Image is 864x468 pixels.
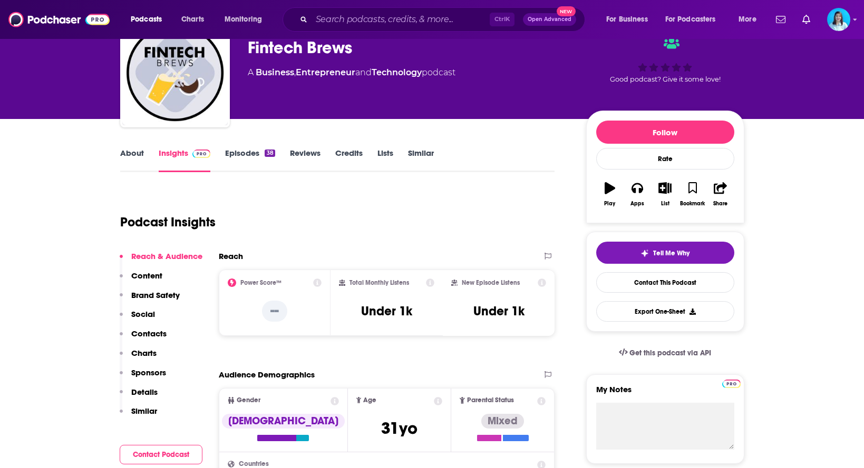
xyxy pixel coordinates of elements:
a: About [120,148,144,172]
p: Contacts [131,328,167,338]
span: Logged in as ClarisseG [827,8,850,31]
h2: Power Score™ [240,279,281,286]
div: List [661,201,669,207]
button: Apps [624,175,651,213]
button: Contacts [120,328,167,348]
h1: Podcast Insights [120,214,216,230]
a: Lists [377,148,393,172]
div: Apps [630,201,644,207]
span: Gender [237,397,260,404]
button: open menu [599,11,661,28]
span: For Business [606,12,648,27]
button: Export One-Sheet [596,301,734,322]
span: Monitoring [225,12,262,27]
div: Search podcasts, credits, & more... [293,7,595,32]
button: Details [120,387,158,406]
img: User Profile [827,8,850,31]
p: Social [131,309,155,319]
a: Entrepreneur [296,67,355,77]
span: , [294,67,296,77]
button: Show profile menu [827,8,850,31]
button: Bookmark [679,175,706,213]
span: Parental Status [467,397,514,404]
a: Similar [408,148,434,172]
p: Reach & Audience [131,251,202,261]
p: Content [131,271,162,281]
input: Search podcasts, credits, & more... [312,11,490,28]
span: Ctrl K [490,13,514,26]
div: A podcast [248,66,455,79]
h3: Under 1k [473,303,525,319]
button: tell me why sparkleTell Me Why [596,242,734,264]
span: Countries [239,461,269,467]
div: [DEMOGRAPHIC_DATA] [222,414,345,429]
button: Share [706,175,734,213]
a: Technology [372,67,422,77]
p: Brand Safety [131,290,180,300]
img: Podchaser Pro [722,380,741,388]
h2: Reach [219,251,243,261]
div: Good podcast? Give it some love! [586,27,744,93]
a: Business [256,67,294,77]
span: New [557,6,576,16]
span: Open Advanced [528,17,571,22]
button: open menu [123,11,176,28]
button: open menu [658,11,731,28]
div: Share [713,201,727,207]
img: Fintech Brews [122,20,228,125]
a: Contact This Podcast [596,272,734,293]
button: Sponsors [120,367,166,387]
span: Tell Me Why [653,249,690,257]
button: Brand Safety [120,290,180,310]
span: Age [363,397,376,404]
button: open menu [731,11,770,28]
span: and [355,67,372,77]
span: Charts [181,12,204,27]
a: InsightsPodchaser Pro [159,148,211,172]
a: Charts [174,11,210,28]
p: Sponsors [131,367,166,377]
p: Charts [131,348,157,358]
button: Similar [120,406,157,425]
button: open menu [217,11,276,28]
button: Follow [596,121,734,144]
span: Good podcast? Give it some love! [610,75,721,83]
a: Show notifications dropdown [798,11,814,28]
span: Get this podcast via API [629,348,711,357]
span: More [739,12,756,27]
div: Mixed [481,414,524,429]
button: Play [596,175,624,213]
h2: Audience Demographics [219,370,315,380]
img: tell me why sparkle [640,249,649,257]
a: Get this podcast via API [610,340,720,366]
img: Podchaser Pro [192,150,211,158]
button: Social [120,309,155,328]
a: Credits [335,148,363,172]
p: Details [131,387,158,397]
button: List [651,175,678,213]
p: -- [262,301,287,322]
h3: Under 1k [361,303,412,319]
div: 38 [265,150,275,157]
div: Rate [596,148,734,170]
img: Podchaser - Follow, Share and Rate Podcasts [8,9,110,29]
span: Podcasts [131,12,162,27]
button: Charts [120,348,157,367]
div: Bookmark [680,201,705,207]
button: Reach & Audience [120,251,202,271]
div: Play [604,201,615,207]
span: 31 yo [381,418,418,439]
button: Content [120,271,162,290]
button: Contact Podcast [120,445,202,464]
a: Episodes38 [225,148,275,172]
span: For Podcasters [665,12,716,27]
button: Open AdvancedNew [523,13,576,26]
a: Pro website [722,378,741,388]
h2: New Episode Listens [462,279,520,286]
a: Show notifications dropdown [772,11,790,28]
a: Reviews [290,148,321,172]
label: My Notes [596,384,734,403]
p: Similar [131,406,157,416]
